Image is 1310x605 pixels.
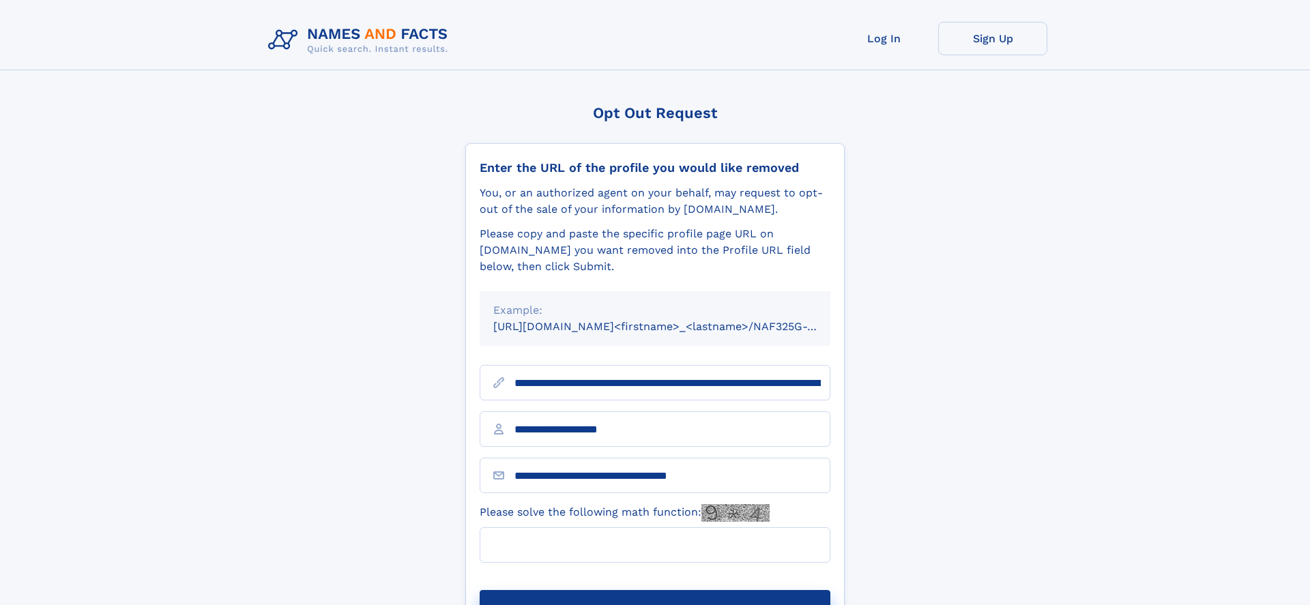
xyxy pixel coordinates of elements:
a: Sign Up [938,22,1047,55]
div: You, or an authorized agent on your behalf, may request to opt-out of the sale of your informatio... [480,185,830,218]
label: Please solve the following math function: [480,504,770,522]
img: Logo Names and Facts [263,22,459,59]
small: [URL][DOMAIN_NAME]<firstname>_<lastname>/NAF325G-xxxxxxxx [493,320,856,333]
div: Example: [493,302,817,319]
div: Enter the URL of the profile you would like removed [480,160,830,175]
div: Please copy and paste the specific profile page URL on [DOMAIN_NAME] you want removed into the Pr... [480,226,830,275]
a: Log In [829,22,938,55]
div: Opt Out Request [465,104,845,121]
